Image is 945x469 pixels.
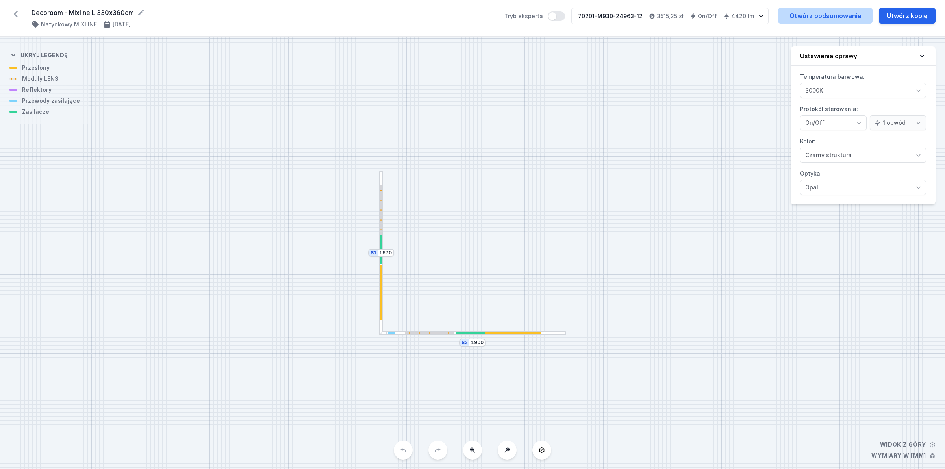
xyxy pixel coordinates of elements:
input: Wymiar [mm] [471,339,484,346]
label: Optyka: [800,167,926,195]
select: Optyka: [800,180,926,195]
label: Kolor: [800,135,926,163]
button: Ustawienia oprawy [791,46,936,66]
select: Protokół sterowania: [800,115,867,130]
input: Wymiar [mm] [379,250,392,256]
h4: Ukryj legendę [20,51,68,59]
label: Temperatura barwowa: [800,70,926,98]
div: 70201-M930-24963-12 [578,12,643,20]
h4: 3515,25 zł [657,12,684,20]
h4: On/Off [698,12,717,20]
h4: [DATE] [113,20,131,28]
h4: 4420 lm [731,12,754,20]
button: Ukryj legendę [9,45,68,64]
a: Otwórz podsumowanie [778,8,873,24]
button: Edytuj nazwę projektu [137,9,145,17]
h4: Natynkowy MIXLINE [41,20,97,28]
select: Kolor: [800,148,926,163]
button: Utwórz kopię [879,8,936,24]
form: Decoroom - Mixline L 330x360cm [31,8,495,17]
h4: Ustawienia oprawy [800,51,857,61]
button: Tryb eksperta [548,11,565,21]
button: 70201-M930-24963-123515,25 złOn/Off4420 lm [571,8,769,24]
label: Protokół sterowania: [800,103,926,130]
select: Temperatura barwowa: [800,83,926,98]
select: Protokół sterowania: [870,115,926,130]
label: Tryb eksperta [504,11,565,21]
